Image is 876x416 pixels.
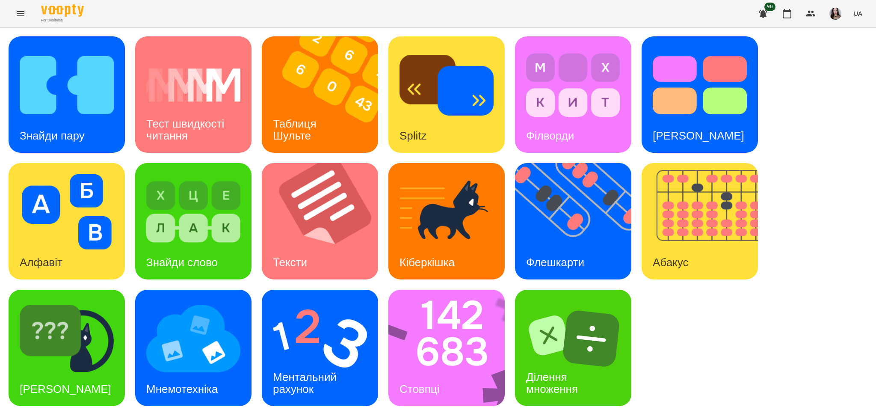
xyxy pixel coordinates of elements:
button: Menu [10,3,31,24]
h3: Стовпці [400,383,439,395]
h3: Філворди [526,129,574,142]
a: ФлешкартиФлешкарти [515,163,631,279]
h3: Тест швидкості читання [146,117,227,142]
img: Тест Струпа [653,48,747,123]
img: Філворди [526,48,620,123]
a: КіберкішкаКіберкішка [388,163,505,279]
a: Тест швидкості читанняТест швидкості читання [135,36,252,153]
a: SplitzSplitz [388,36,505,153]
h3: Алфавіт [20,256,62,269]
a: АбакусАбакус [642,163,758,279]
img: Флешкарти [515,163,642,279]
img: Алфавіт [20,174,114,250]
img: Стовпці [388,290,516,406]
img: Тест швидкості читання [146,48,240,123]
a: Знайди паруЗнайди пару [9,36,125,153]
img: Абакус [642,163,769,279]
img: Мнемотехніка [146,301,240,376]
a: ФілвордиФілворди [515,36,631,153]
h3: Знайди пару [20,129,85,142]
span: 90 [764,3,775,11]
a: Тест Струпа[PERSON_NAME] [642,36,758,153]
h3: [PERSON_NAME] [20,383,111,395]
a: Ділення множенняДілення множення [515,290,631,406]
h3: Абакус [653,256,688,269]
h3: Таблиця Шульте [273,117,320,142]
a: Ментальний рахунокМентальний рахунок [262,290,378,406]
h3: Мнемотехніка [146,383,218,395]
img: Voopty Logo [41,4,84,17]
img: Таблиця Шульте [262,36,389,153]
button: UA [850,6,866,21]
img: Тексти [262,163,389,279]
img: 23d2127efeede578f11da5c146792859.jpg [829,8,841,20]
img: Знайди слово [146,174,240,250]
a: СтовпціСтовпці [388,290,505,406]
a: Знайди словоЗнайди слово [135,163,252,279]
img: Кіберкішка [400,174,494,250]
h3: Знайди слово [146,256,218,269]
img: Ділення множення [526,301,620,376]
img: Знайди Кіберкішку [20,301,114,376]
a: АлфавітАлфавіт [9,163,125,279]
h3: Ділення множення [526,371,578,395]
span: For Business [41,18,84,23]
a: Знайди Кіберкішку[PERSON_NAME] [9,290,125,406]
a: МнемотехнікаМнемотехніка [135,290,252,406]
h3: Splitz [400,129,427,142]
img: Ментальний рахунок [273,301,367,376]
img: Splitz [400,48,494,123]
img: Знайди пару [20,48,114,123]
h3: Ментальний рахунок [273,371,340,395]
h3: Кіберкішка [400,256,455,269]
h3: Тексти [273,256,307,269]
a: Таблиця ШультеТаблиця Шульте [262,36,378,153]
h3: [PERSON_NAME] [653,129,744,142]
span: UA [853,9,862,18]
a: ТекстиТексти [262,163,378,279]
h3: Флешкарти [526,256,584,269]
